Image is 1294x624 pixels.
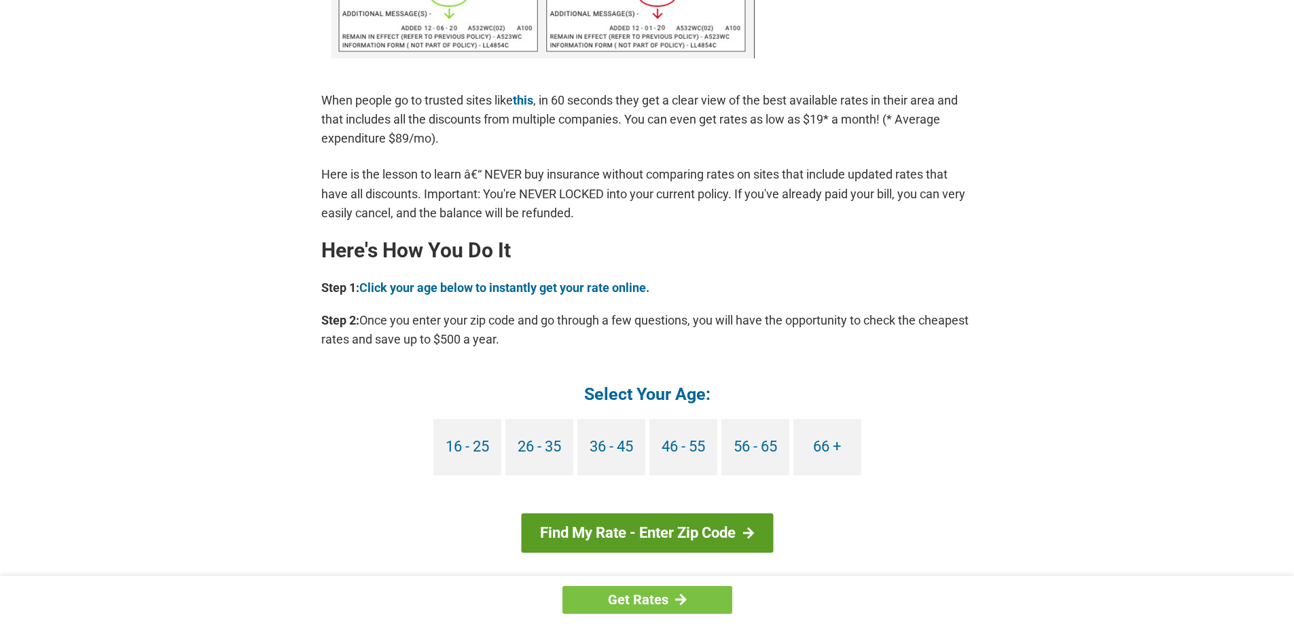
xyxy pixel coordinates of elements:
a: Click your age below to instantly get your rate online. [359,280,649,295]
p: When people go to trusted sites like , in 60 seconds they get a clear view of the best available ... [321,91,973,148]
a: 26 - 35 [505,419,573,475]
a: Find My Rate - Enter Zip Code [521,513,773,553]
b: Step 1: [321,280,359,295]
b: Step 2: [321,313,359,327]
a: 16 - 25 [433,419,501,475]
a: 66 + [793,419,861,475]
p: Here is the lesson to learn â€“ NEVER buy insurance without comparing rates on sites that include... [321,165,973,222]
a: 56 - 65 [721,419,789,475]
a: 36 - 45 [577,419,645,475]
h2: Here's How You Do It [321,240,973,261]
p: Once you enter your zip code and go through a few questions, you will have the opportunity to che... [321,311,973,349]
h4: Select Your Age: [321,383,973,405]
a: Get Rates [562,586,732,614]
a: 46 - 55 [649,419,717,475]
a: this [513,93,533,107]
